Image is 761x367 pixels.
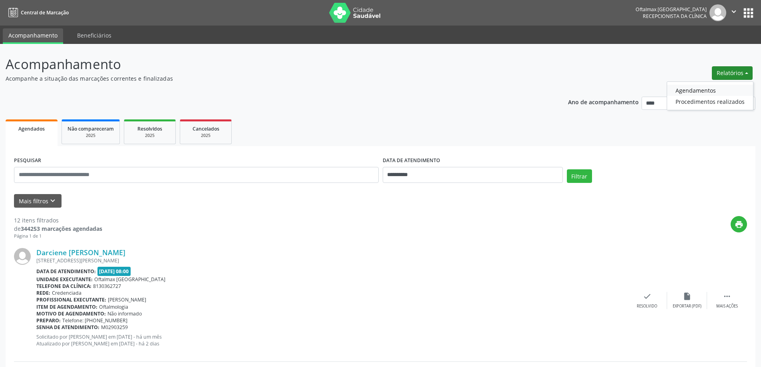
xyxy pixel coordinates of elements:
[683,292,691,301] i: insert_drive_file
[14,155,41,167] label: PESQUISAR
[673,304,701,309] div: Exportar (PDF)
[36,304,97,310] b: Item de agendamento:
[726,4,741,21] button: 
[36,268,96,275] b: Data de atendimento:
[712,66,753,80] button: Relatórios
[567,169,592,183] button: Filtrar
[101,324,128,331] span: M02903259
[68,125,114,132] span: Não compareceram
[21,225,102,232] strong: 344253 marcações agendadas
[108,296,146,303] span: [PERSON_NAME]
[36,333,627,347] p: Solicitado por [PERSON_NAME] em [DATE] - há um mês Atualizado por [PERSON_NAME] em [DATE] - há 2 ...
[643,292,652,301] i: check
[107,310,142,317] span: Não informado
[14,224,102,233] div: de
[36,257,627,264] div: [STREET_ADDRESS][PERSON_NAME]
[52,290,81,296] span: Credenciada
[667,85,753,96] a: Agendamentos
[36,317,61,324] b: Preparo:
[130,133,170,139] div: 2025
[637,304,657,309] div: Resolvido
[716,304,738,309] div: Mais ações
[735,220,743,229] i: print
[93,283,121,290] span: 8130362727
[36,296,106,303] b: Profissional executante:
[14,233,102,240] div: Página 1 de 1
[62,317,127,324] span: Telefone: [PHONE_NUMBER]
[709,4,726,21] img: img
[14,194,62,208] button: Mais filtroskeyboard_arrow_down
[193,125,219,132] span: Cancelados
[36,290,50,296] b: Rede:
[14,248,31,265] img: img
[3,28,63,44] a: Acompanhamento
[741,6,755,20] button: apps
[137,125,162,132] span: Resolvidos
[94,276,165,283] span: Oftalmax [GEOGRAPHIC_DATA]
[667,96,753,107] a: Procedimentos realizados
[568,97,639,107] p: Ano de acompanhamento
[18,125,45,132] span: Agendados
[636,6,707,13] div: Oftalmax [GEOGRAPHIC_DATA]
[729,7,738,16] i: 
[48,196,57,205] i: keyboard_arrow_down
[99,304,128,310] span: Oftalmologia
[36,324,99,331] b: Senha de atendimento:
[36,310,106,317] b: Motivo de agendamento:
[6,74,531,83] p: Acompanhe a situação das marcações correntes e finalizadas
[186,133,226,139] div: 2025
[36,276,93,283] b: Unidade executante:
[6,54,531,74] p: Acompanhamento
[667,81,753,110] ul: Relatórios
[643,13,707,20] span: Recepcionista da clínica
[72,28,117,42] a: Beneficiários
[6,6,69,19] a: Central de Marcação
[731,216,747,232] button: print
[14,216,102,224] div: 12 itens filtrados
[97,267,131,276] span: [DATE] 08:00
[68,133,114,139] div: 2025
[723,292,731,301] i: 
[21,9,69,16] span: Central de Marcação
[36,283,91,290] b: Telefone da clínica:
[383,155,440,167] label: DATA DE ATENDIMENTO
[36,248,125,257] a: Darciene [PERSON_NAME]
